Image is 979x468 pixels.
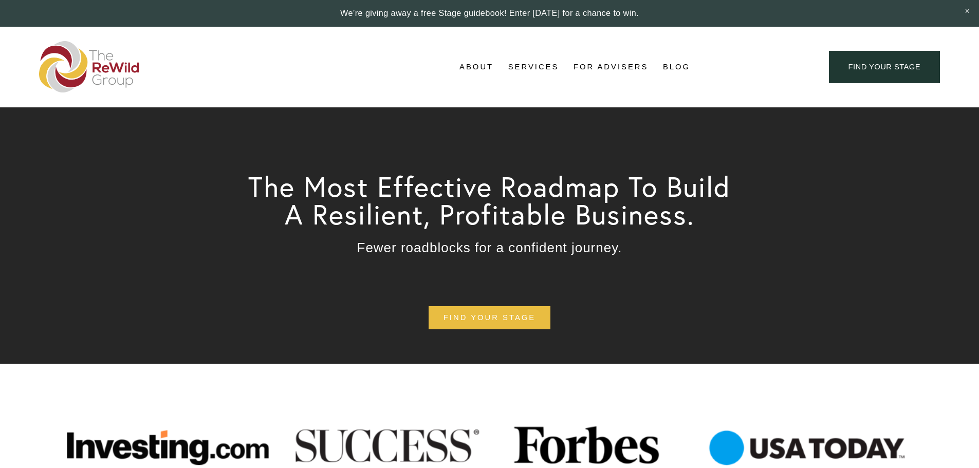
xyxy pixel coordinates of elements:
a: folder dropdown [459,60,493,75]
a: find your stage [429,306,550,329]
img: The ReWild Group [39,41,140,92]
span: The Most Effective Roadmap To Build A Resilient, Profitable Business. [248,169,740,232]
span: Services [508,60,559,74]
span: Fewer roadblocks for a confident journey. [357,240,622,255]
span: About [459,60,493,74]
a: For Advisers [574,60,648,75]
a: folder dropdown [508,60,559,75]
a: find your stage [829,51,940,83]
a: Blog [663,60,690,75]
